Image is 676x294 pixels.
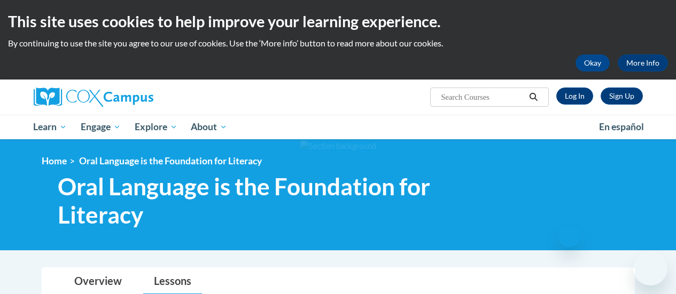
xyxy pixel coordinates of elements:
[618,54,668,71] a: More Info
[33,121,67,133] span: Learn
[58,172,499,229] span: Oral Language is the Foundation for Literacy
[81,121,121,133] span: Engage
[42,155,67,166] a: Home
[135,121,177,133] span: Explore
[599,121,644,132] span: En español
[558,226,580,247] iframe: Close message
[525,91,541,104] button: Search
[601,88,643,105] a: Register
[592,116,651,138] a: En español
[556,88,593,105] a: Log In
[26,115,651,139] div: Main menu
[34,88,153,107] img: Cox Campus
[74,115,128,139] a: Engage
[8,37,668,49] p: By continuing to use the site you agree to our use of cookies. Use the ‘More info’ button to read...
[184,115,234,139] a: About
[300,140,376,152] img: Section background
[8,11,668,32] h2: This site uses cookies to help improve your learning experience.
[79,155,262,166] span: Oral Language is the Foundation for Literacy
[440,91,525,104] input: Search Courses
[34,88,226,107] a: Cox Campus
[576,54,610,71] button: Okay
[191,121,227,133] span: About
[128,115,184,139] a: Explore
[27,115,74,139] a: Learn
[633,251,667,285] iframe: Button to launch messaging window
